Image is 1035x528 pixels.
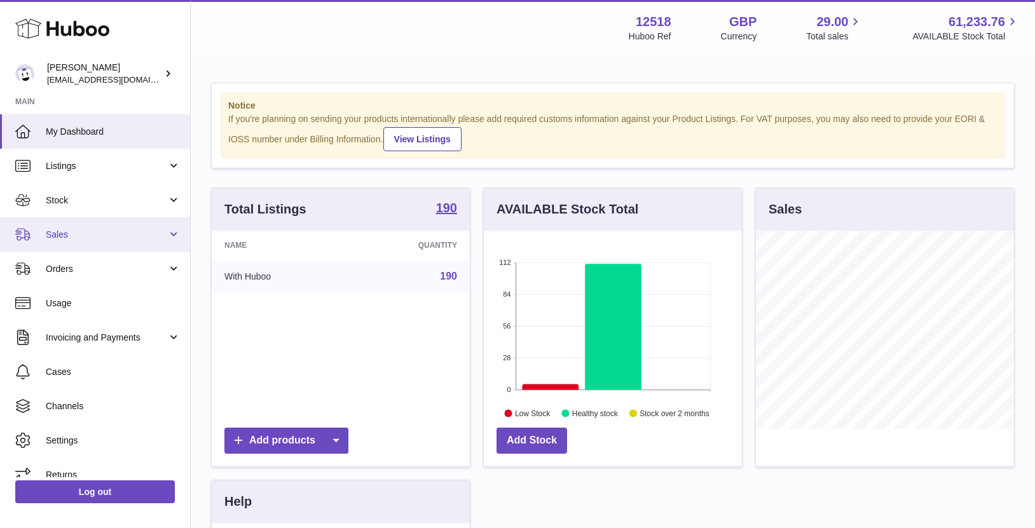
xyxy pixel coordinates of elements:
[15,64,34,83] img: caitlin@fancylamp.co
[46,126,181,138] span: My Dashboard
[436,201,457,214] strong: 190
[440,271,457,281] a: 190
[46,400,181,412] span: Channels
[46,263,167,275] span: Orders
[46,366,181,378] span: Cases
[46,160,167,172] span: Listings
[46,229,167,241] span: Sales
[640,409,709,417] text: Stock over 2 months
[503,322,511,330] text: 56
[212,260,348,293] td: With Huboo
[949,13,1005,30] span: 61,233.76
[912,30,1020,43] span: AVAILABLE Stock Total
[228,100,997,112] strong: Notice
[515,409,551,417] text: Low Stock
[47,74,187,85] span: [EMAIL_ADDRESS][DOMAIN_NAME]
[499,259,511,266] text: 112
[47,62,161,86] div: [PERSON_NAME]
[497,201,638,218] h3: AVAILABLE Stock Total
[629,30,671,43] div: Huboo Ref
[912,13,1020,43] a: 61,233.76 AVAILABLE Stock Total
[729,13,757,30] strong: GBP
[816,13,848,30] span: 29.00
[721,30,757,43] div: Currency
[503,354,511,362] text: 28
[46,469,181,481] span: Returns
[497,428,567,454] a: Add Stock
[503,290,511,298] text: 84
[636,13,671,30] strong: 12518
[348,231,470,260] th: Quantity
[769,201,802,218] h3: Sales
[224,201,306,218] h3: Total Listings
[806,30,863,43] span: Total sales
[572,409,619,417] text: Healthy stock
[15,480,175,503] a: Log out
[806,13,863,43] a: 29.00 Total sales
[46,297,181,309] span: Usage
[507,386,511,393] text: 0
[212,231,348,260] th: Name
[46,332,167,344] span: Invoicing and Payments
[224,428,348,454] a: Add products
[46,435,181,447] span: Settings
[383,127,462,151] a: View Listings
[224,493,252,510] h3: Help
[436,201,457,217] a: 190
[228,113,997,151] div: If you're planning on sending your products internationally please add required customs informati...
[46,194,167,206] span: Stock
